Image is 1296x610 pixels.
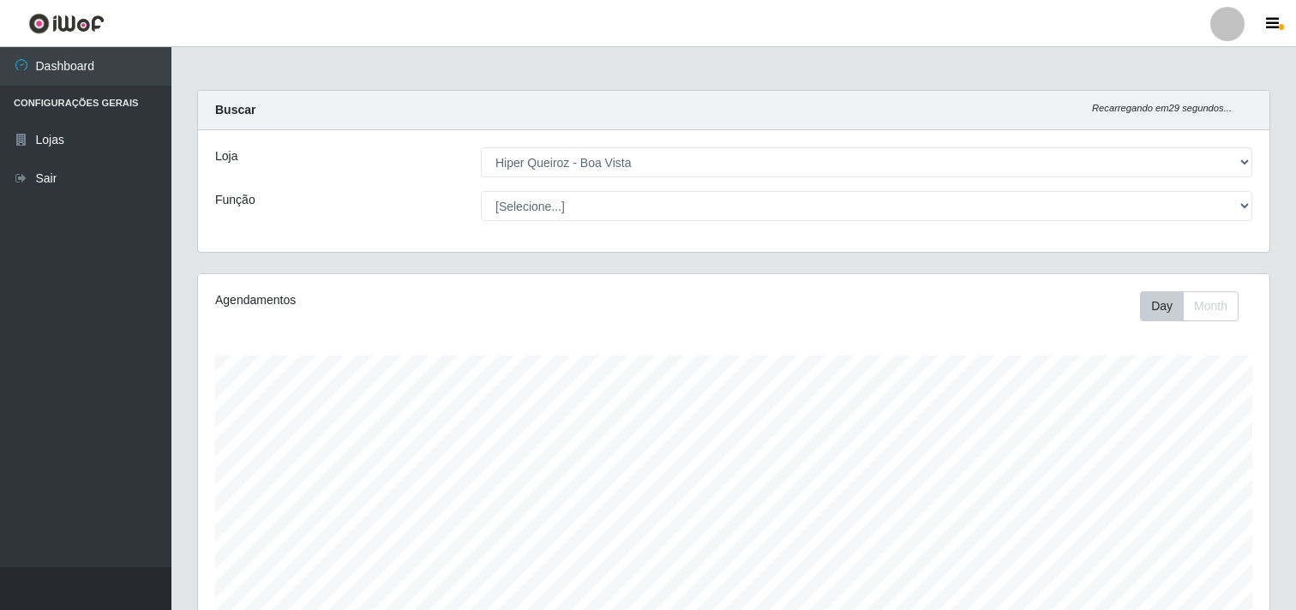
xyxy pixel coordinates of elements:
i: Recarregando em 29 segundos... [1092,103,1232,113]
label: Função [215,191,255,209]
img: CoreUI Logo [28,13,105,34]
strong: Buscar [215,103,255,117]
button: Month [1183,291,1239,321]
div: First group [1140,291,1239,321]
button: Day [1140,291,1184,321]
label: Loja [215,147,237,165]
div: Toolbar with button groups [1140,291,1252,321]
div: Agendamentos [215,291,633,309]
